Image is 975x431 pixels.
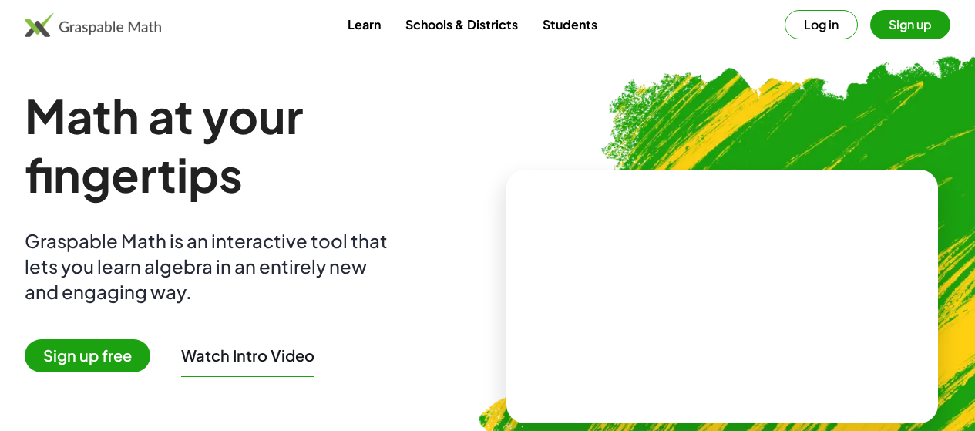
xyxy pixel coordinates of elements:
a: Schools & Districts [393,10,530,39]
div: Graspable Math is an interactive tool that lets you learn algebra in an entirely new and engaging... [25,228,395,305]
button: Watch Intro Video [181,345,314,365]
a: Students [530,10,610,39]
button: Log in [785,10,858,39]
span: Sign up free [25,339,150,372]
video: What is this? This is dynamic math notation. Dynamic math notation plays a central role in how Gr... [607,238,838,354]
h1: Math at your fingertips [25,86,482,204]
a: Learn [335,10,393,39]
button: Sign up [870,10,950,39]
